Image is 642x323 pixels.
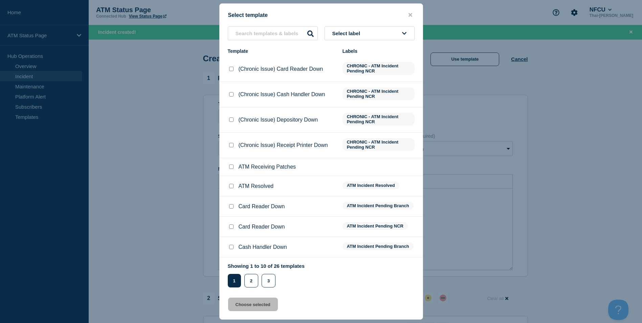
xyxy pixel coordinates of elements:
[228,48,336,54] div: Template
[229,67,234,71] input: (Chronic Issue) Card Reader Down checkbox
[406,12,414,18] button: close button
[342,48,415,54] div: Labels
[342,242,414,250] span: ATM Incident Pending Branch
[239,117,318,123] p: (Chronic Issue) Depository Down
[342,138,415,151] span: CHRONIC - ATM Incident Pending NCR
[239,142,328,148] p: (Chronic Issue) Receipt Printer Down
[239,203,285,210] p: Card Reader Down
[342,113,415,126] span: CHRONIC - ATM Incident Pending NCR
[342,202,414,210] span: ATM Incident Pending Branch
[229,117,234,122] input: (Chronic Issue) Depository Down checkbox
[229,92,234,96] input: (Chronic Issue) Cash Handler Down checkbox
[228,263,305,269] p: Showing 1 to 10 of 26 templates
[220,12,423,18] div: Select template
[239,91,325,98] p: (Chronic Issue) Cash Handler Down
[239,224,285,230] p: Card Reader Down
[229,165,234,169] input: ATM Receiving Patches checkbox
[262,274,275,287] button: 3
[229,245,234,249] input: Cash Handler Down checkbox
[239,164,296,170] p: ATM Receiving Patches
[342,222,408,230] span: ATM Incident Pending NCR
[342,181,399,189] span: ATM Incident Resolved
[325,26,415,40] button: Select label
[228,298,278,311] button: Choose selected
[229,204,234,209] input: Card Reader Down checkbox
[342,87,415,100] span: CHRONIC - ATM Incident Pending NCR
[239,66,323,72] p: (Chronic Issue) Card Reader Down
[229,184,234,188] input: ATM Resolved checkbox
[332,30,363,36] span: Select label
[229,143,234,147] input: (Chronic Issue) Receipt Printer Down checkbox
[239,244,287,250] p: Cash Handler Down
[239,183,274,189] p: ATM Resolved
[342,62,415,75] span: CHRONIC - ATM Incident Pending NCR
[228,274,241,287] button: 1
[229,224,234,229] input: Card Reader Down checkbox
[244,274,258,287] button: 2
[228,26,318,40] input: Search templates & labels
